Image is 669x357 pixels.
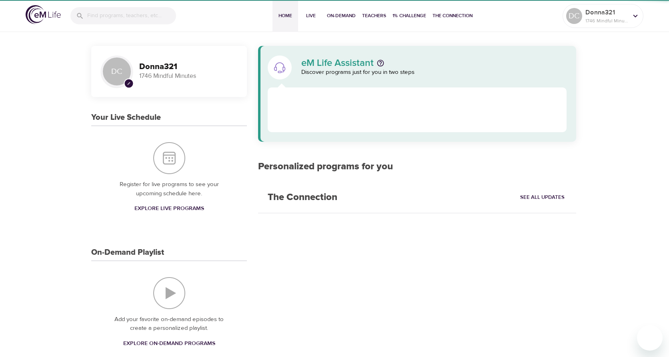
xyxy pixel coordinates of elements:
span: Explore On-Demand Programs [123,339,215,349]
p: Register for live programs to see your upcoming schedule here. [107,180,231,198]
img: logo [26,5,61,24]
p: 1746 Mindful Minutes [585,17,628,24]
span: Explore Live Programs [134,204,204,214]
span: Live [301,12,320,20]
span: On-Demand [327,12,356,20]
img: eM Life Assistant [273,61,286,74]
p: Donna321 [585,8,628,17]
div: DC [566,8,582,24]
p: eM Life Assistant [301,58,374,68]
input: Find programs, teachers, etc... [87,7,176,24]
span: Teachers [362,12,386,20]
span: The Connection [433,12,473,20]
a: Explore On-Demand Programs [120,336,218,351]
span: 1% Challenge [393,12,426,20]
img: Your Live Schedule [153,142,185,174]
iframe: Button to launch messaging window [637,325,663,351]
a: See All Updates [518,191,567,204]
a: Explore Live Programs [131,201,207,216]
span: Home [276,12,295,20]
h3: On-Demand Playlist [91,248,164,257]
p: Discover programs just for you in two steps [301,68,567,77]
p: Add your favorite on-demand episodes to create a personalized playlist. [107,315,231,333]
h3: Your Live Schedule [91,113,161,122]
h3: Donna321 [139,62,237,71]
div: DC [101,56,133,87]
h2: Personalized programs for you [258,161,576,173]
img: On-Demand Playlist [153,277,185,309]
p: 1746 Mindful Minutes [139,71,237,81]
span: See All Updates [520,193,565,202]
h2: The Connection [258,182,347,213]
